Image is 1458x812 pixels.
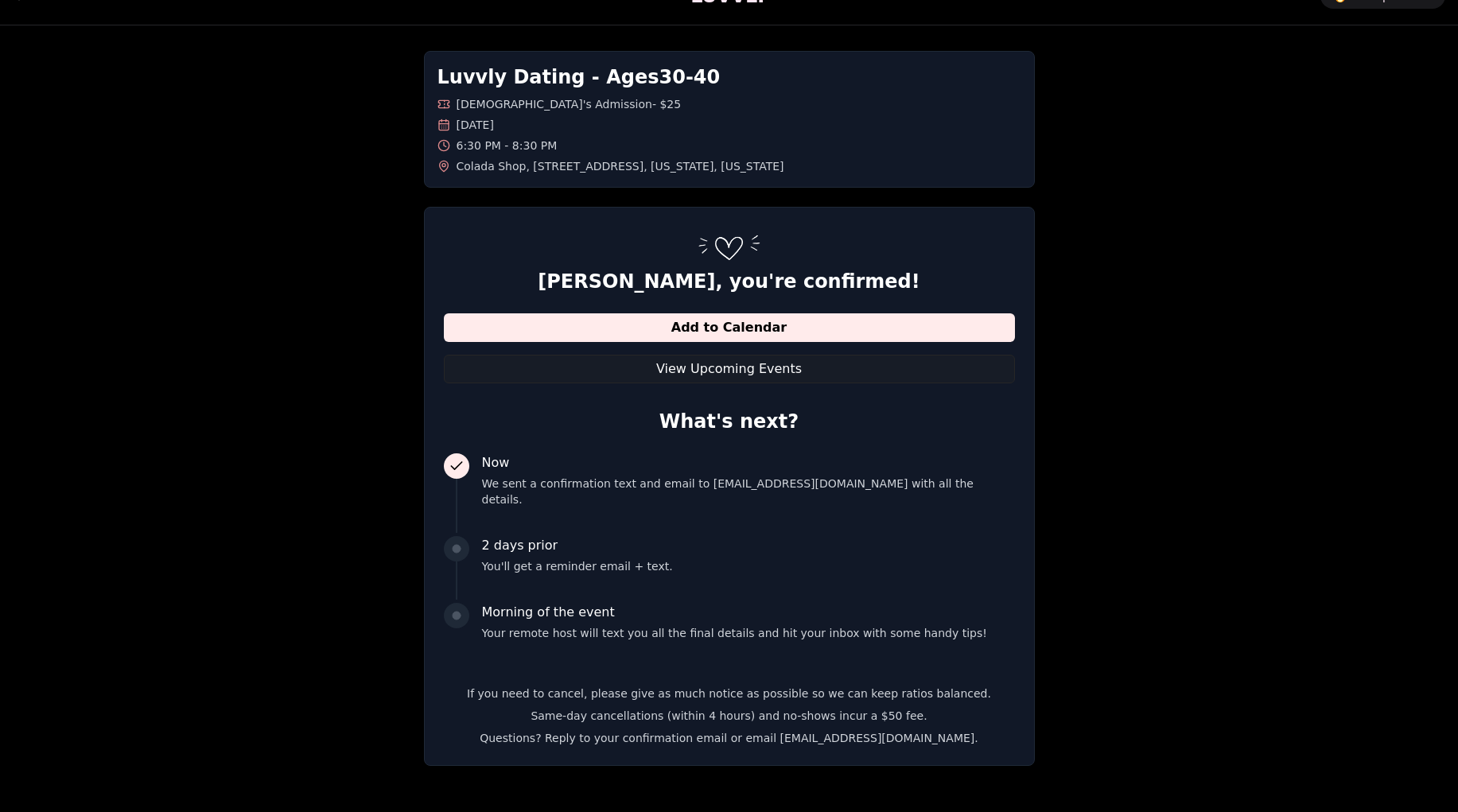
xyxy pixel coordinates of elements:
[444,355,1015,383] button: View Upcoming Events
[457,158,784,174] span: Colada Shop , [STREET_ADDRESS] , [US_STATE] , [US_STATE]
[457,138,558,153] span: 6:30 PM - 8:30 PM
[444,402,1015,434] h2: What's next?
[444,313,1015,342] button: Add to Calendar
[482,625,987,641] p: Your remote host will text you all the final details and hit your inbox with some handy tips!
[457,117,494,133] span: [DATE]
[444,708,1015,724] p: Same-day cancellations (within 4 hours) and no-shows incur a $50 fee.
[690,227,769,269] img: Confirmation Step
[457,96,682,112] span: [DEMOGRAPHIC_DATA]'s Admission - $25
[482,558,673,574] p: You'll get a reminder email + text.
[437,64,1021,90] h1: Luvvly Dating - Ages 30 - 40
[444,686,1015,701] p: If you need to cancel, please give as much notice as possible so we can keep ratios balanced.
[444,730,1015,746] p: Questions? Reply to your confirmation email or email [EMAIL_ADDRESS][DOMAIN_NAME].
[482,536,673,555] h3: 2 days prior
[482,453,1015,472] h3: Now
[444,269,1015,294] h2: [PERSON_NAME] , you're confirmed!
[482,476,1015,507] p: We sent a confirmation text and email to [EMAIL_ADDRESS][DOMAIN_NAME] with all the details.
[482,603,987,622] h3: Morning of the event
